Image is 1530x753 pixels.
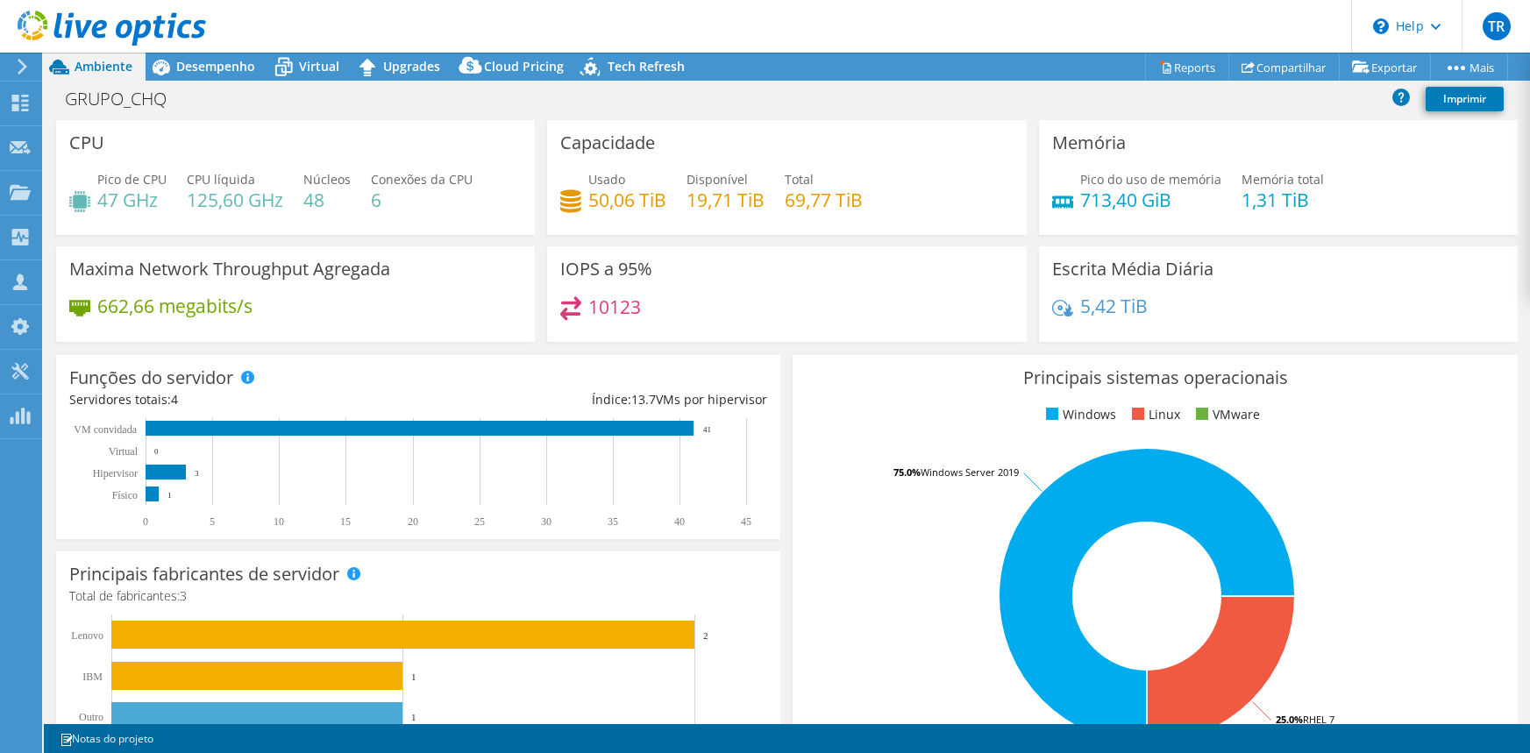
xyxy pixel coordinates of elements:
h4: 47 GHz [97,190,167,210]
div: Índice: VMs por hipervisor [418,390,767,409]
h4: Total de fabricantes: [69,586,767,606]
span: Virtual [299,58,339,75]
span: Total [785,171,814,188]
text: 10 [274,515,284,528]
span: CPU líquida [187,171,255,188]
a: Notas do projeto [47,728,166,749]
li: VMware [1192,405,1260,424]
text: 0 [154,447,159,456]
text: 0 [143,515,148,528]
tspan: Físico [112,489,138,501]
text: Outro [79,711,103,723]
tspan: 75.0% [893,465,921,479]
h4: 10123 [588,297,641,316]
span: Cloud Pricing [484,58,564,75]
h4: 5,42 TiB [1080,296,1148,316]
text: 1 [411,671,416,682]
svg: \n [1373,18,1389,34]
text: 25 [474,515,485,528]
span: 3 [180,587,187,604]
h4: 662,66 megabits/s [97,296,253,316]
span: Upgrades [383,58,440,75]
text: VM convidada [74,423,137,436]
h3: Memória [1052,133,1126,153]
h3: Funções do servidor [69,368,233,387]
span: Núcleos [303,171,351,188]
text: 1 [167,491,172,500]
text: 45 [741,515,751,528]
h4: 50,06 TiB [588,190,666,210]
tspan: 25.0% [1276,713,1303,726]
span: 13.7 [631,391,656,408]
text: 1 [411,712,416,722]
h1: GRUPO_CHQ [57,89,194,109]
h3: Principais sistemas operacionais [806,368,1504,387]
h3: Escrita Média Diária [1052,259,1213,279]
a: Compartilhar [1228,53,1340,81]
div: Servidores totais: [69,390,418,409]
tspan: RHEL 7 [1303,713,1334,726]
text: 3 [195,469,199,478]
text: Virtual [109,445,139,458]
span: Memória total [1242,171,1324,188]
text: 15 [340,515,351,528]
h4: 19,71 TiB [687,190,765,210]
a: Imprimir [1426,87,1504,111]
h3: IOPS a 95% [560,259,652,279]
h4: 125,60 GHz [187,190,283,210]
h4: 69,77 TiB [785,190,863,210]
text: Lenovo [71,629,103,642]
span: Tech Refresh [608,58,685,75]
span: Usado [588,171,625,188]
text: Hipervisor [93,467,138,480]
text: IBM [82,671,103,683]
text: 5 [210,515,215,528]
a: Exportar [1339,53,1431,81]
h4: 48 [303,190,351,210]
text: 40 [674,515,685,528]
h3: Capacidade [560,133,655,153]
h3: Maxima Network Throughput Agregada [69,259,390,279]
a: Mais [1430,53,1508,81]
text: 41 [703,425,711,434]
tspan: Windows Server 2019 [921,465,1019,479]
text: 20 [408,515,418,528]
span: Disponível [687,171,748,188]
h3: Principais fabricantes de servidor [69,565,339,584]
a: Reports [1145,53,1229,81]
span: Pico do uso de memória [1080,171,1221,188]
span: TR [1483,12,1511,40]
span: 4 [171,391,178,408]
h4: 713,40 GiB [1080,190,1221,210]
text: 2 [703,630,708,641]
h4: 1,31 TiB [1242,190,1324,210]
h3: CPU [69,133,104,153]
span: Conexões da CPU [371,171,473,188]
span: Desempenho [176,58,255,75]
h4: 6 [371,190,473,210]
li: Windows [1042,405,1116,424]
text: 35 [608,515,618,528]
li: Linux [1128,405,1180,424]
span: Ambiente [75,58,132,75]
text: 30 [541,515,552,528]
span: Pico de CPU [97,171,167,188]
